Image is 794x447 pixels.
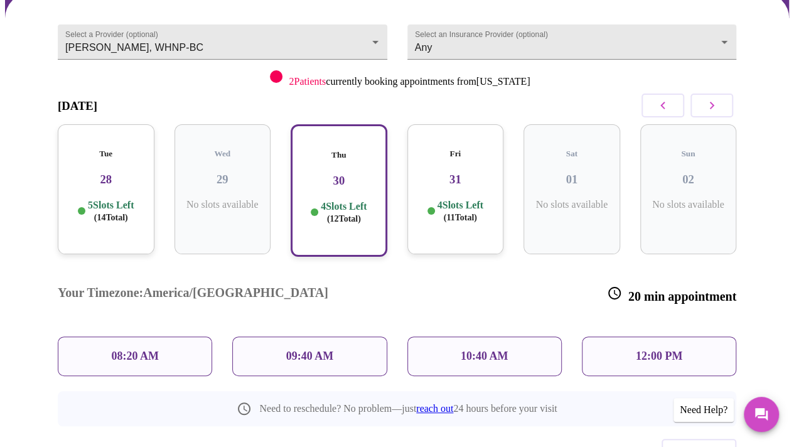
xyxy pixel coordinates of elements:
span: 2 Patients [289,76,326,87]
h5: Tue [68,149,144,159]
p: 4 Slots Left [321,200,367,225]
p: No slots available [650,199,727,210]
h3: 31 [417,173,494,186]
div: Any [407,24,737,60]
span: ( 11 Total) [444,213,477,222]
h5: Thu [302,150,376,160]
p: No slots available [534,199,610,210]
p: 08:20 AM [111,350,159,363]
h5: Sat [534,149,610,159]
span: ( 12 Total) [327,214,361,223]
h3: 29 [185,173,261,186]
h3: 02 [650,173,727,186]
h3: 30 [302,174,376,188]
span: ( 14 Total) [94,213,128,222]
h3: [DATE] [58,99,97,113]
h5: Sun [650,149,727,159]
p: 10:40 AM [461,350,508,363]
h3: Your Timezone: America/[GEOGRAPHIC_DATA] [58,286,328,304]
a: reach out [416,403,453,414]
div: [PERSON_NAME], WHNP-BC [58,24,387,60]
p: No slots available [185,199,261,210]
h3: 20 min appointment [607,286,736,304]
h5: Fri [417,149,494,159]
h3: 01 [534,173,610,186]
p: 5 Slots Left [88,199,134,223]
p: 09:40 AM [286,350,334,363]
button: Messages [744,397,779,432]
h3: 28 [68,173,144,186]
p: currently booking appointments from [US_STATE] [289,76,530,87]
div: Need Help? [673,398,734,422]
p: 12:00 PM [636,350,682,363]
p: 4 Slots Left [437,199,483,223]
p: Need to reschedule? No problem—just 24 hours before your visit [259,403,557,414]
h5: Wed [185,149,261,159]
